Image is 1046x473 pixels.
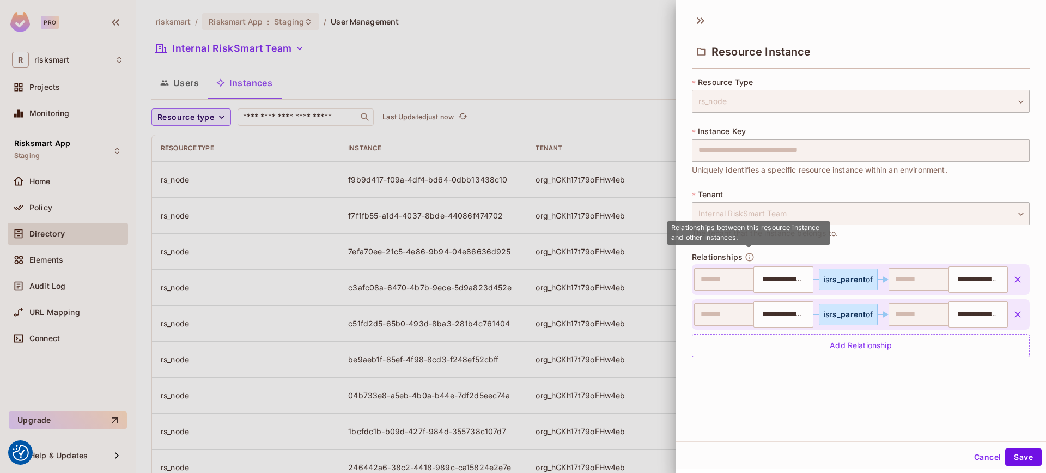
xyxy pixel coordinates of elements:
div: is of [824,310,873,319]
button: Consent Preferences [13,445,29,461]
div: rs_node [692,90,1030,113]
button: Cancel [970,448,1005,466]
img: Revisit consent button [13,445,29,461]
span: Resource Instance [711,45,811,58]
span: Instance Key [698,127,746,136]
span: rs_parent [829,310,866,319]
div: is of [824,275,873,284]
span: Uniquely identifies a specific resource instance within an environment. [692,164,947,176]
div: Internal RiskSmart Team [692,202,1030,225]
span: Tenant [698,190,723,199]
span: Relationships between this resource instance and other instances. [671,223,820,241]
span: Resource Type [698,78,753,87]
button: Save [1005,448,1042,466]
div: Add Relationship [692,334,1030,357]
span: Relationships [692,253,743,262]
span: rs_parent [829,275,866,284]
